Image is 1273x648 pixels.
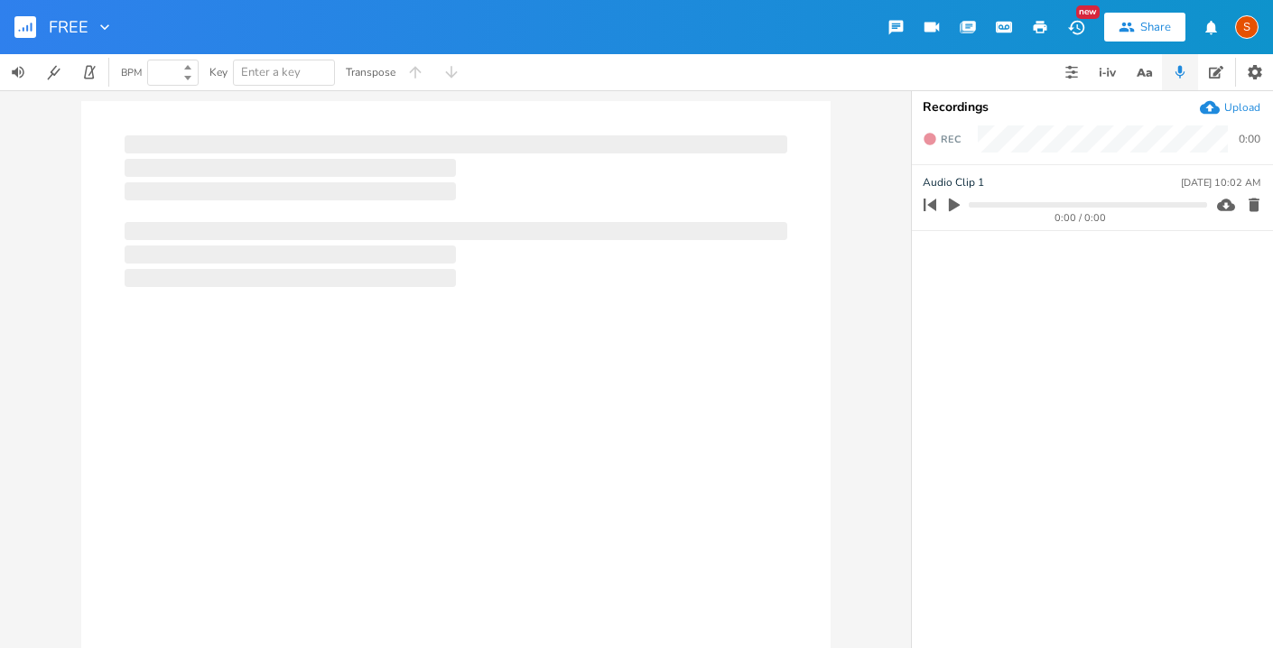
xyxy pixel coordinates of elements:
[1200,97,1260,117] button: Upload
[346,67,395,78] div: Transpose
[1076,5,1100,19] div: New
[1224,100,1260,115] div: Upload
[954,213,1207,223] div: 0:00 / 0:00
[915,125,968,153] button: Rec
[1235,15,1259,39] div: Spike Lancaster + Ernie Whalley
[923,174,984,191] span: Audio Clip 1
[941,133,961,146] span: Rec
[1058,11,1094,43] button: New
[923,101,1262,114] div: Recordings
[1140,19,1171,35] div: Share
[241,64,301,80] span: Enter a key
[1239,134,1260,144] div: 0:00
[209,67,228,78] div: Key
[49,19,88,35] span: FREE
[1104,13,1185,42] button: Share
[121,68,142,78] div: BPM
[1235,6,1259,48] button: S
[1181,178,1260,188] div: [DATE] 10:02 AM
